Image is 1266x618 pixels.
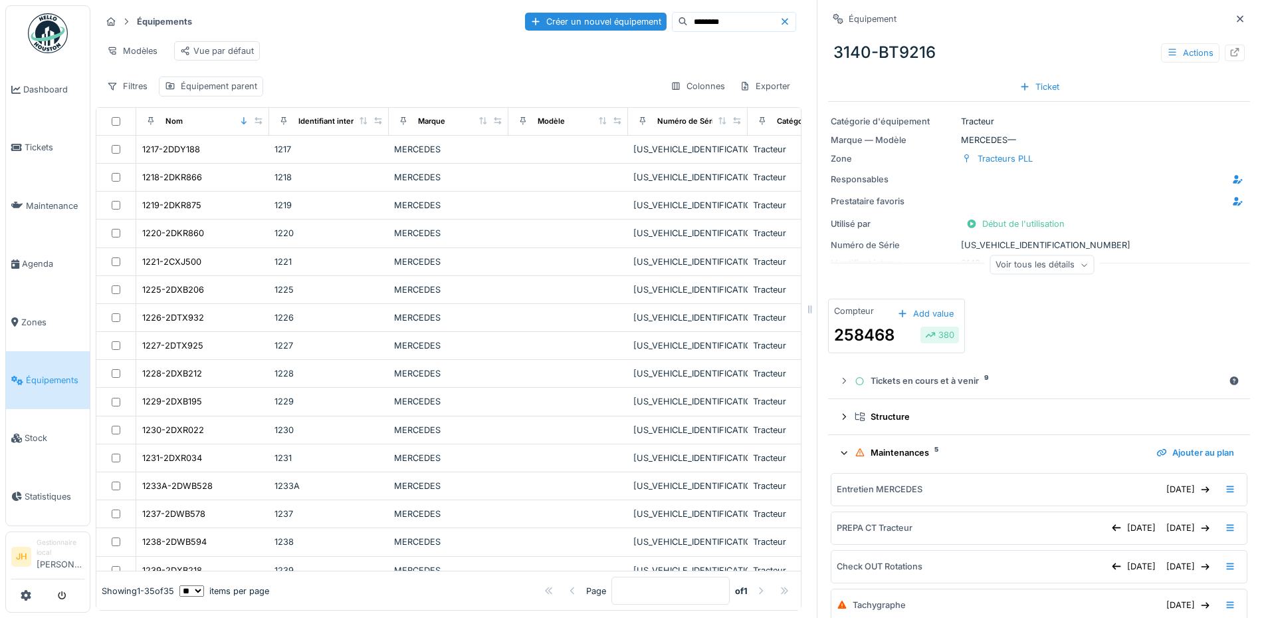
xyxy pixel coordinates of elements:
[833,404,1245,429] summary: Structure
[394,395,503,408] div: MERCEDES
[25,490,84,503] span: Statistiques
[274,424,383,436] div: 1230
[633,255,742,268] div: [US_VEHICLE_IDENTIFICATION_NUMBER]
[6,118,90,176] a: Tickets
[142,255,201,268] div: 1221-2CXJ500
[1151,444,1239,462] div: Ajouter au plan
[142,536,207,548] div: 1238-2DWB594
[1161,43,1219,63] div: Actions
[853,599,906,611] div: Tachygraphe
[633,339,742,352] div: [US_VEHICLE_IDENTIFICATION_NUMBER]
[837,522,912,534] div: PREPA CT Tracteur
[855,410,1234,423] div: Structure
[22,257,84,270] span: Agenda
[978,152,1033,165] div: Tracteurs PLL
[25,141,84,154] span: Tickets
[1161,519,1216,537] div: [DATE]
[831,115,1247,128] div: Tracteur
[274,339,383,352] div: 1227
[274,508,383,520] div: 1237
[831,152,956,165] div: Zone
[142,311,204,324] div: 1226-2DTX932
[274,536,383,548] div: 1238
[25,432,84,444] span: Stock
[142,227,204,239] div: 1220-2DKR860
[633,199,742,212] div: [US_VEHICLE_IDENTIFICATION_NUMBER]
[274,227,383,239] div: 1220
[831,239,1247,251] div: [US_VEHICLE_IDENTIFICATION_NUMBER]
[6,293,90,351] a: Zones
[179,585,269,597] div: items per page
[394,536,503,548] div: MERCEDES
[274,171,383,184] div: 1218
[753,143,862,156] div: Tracteur
[753,536,862,548] div: Tracteur
[633,452,742,464] div: [US_VEHICLE_IDENTIFICATION_NUMBER]
[633,311,742,324] div: [US_VEHICLE_IDENTIFICATION_NUMBER]
[394,339,503,352] div: MERCEDES
[1161,557,1216,575] div: [DATE]
[753,480,862,492] div: Tracteur
[657,116,718,127] div: Numéro de Série
[831,134,1247,146] div: MERCEDES —
[274,283,383,296] div: 1225
[142,199,201,212] div: 1219-2DKR875
[394,255,503,268] div: MERCEDES
[753,227,862,239] div: Tracteur
[753,452,862,464] div: Tracteur
[753,339,862,352] div: Tracteur
[102,585,174,597] div: Showing 1 - 35 of 35
[101,77,154,96] div: Filtres
[11,547,31,567] li: JH
[394,283,503,296] div: MERCEDES
[21,316,84,329] span: Zones
[274,480,383,492] div: 1233A
[831,173,930,186] div: Responsables
[633,367,742,380] div: [US_VEHICLE_IDENTIFICATION_NUMBER]
[6,61,90,118] a: Dashboard
[142,283,204,296] div: 1225-2DXB206
[753,171,862,184] div: Tracteur
[274,255,383,268] div: 1221
[633,564,742,577] div: [US_VEHICLE_IDENTIFICATION_NUMBER]
[753,508,862,520] div: Tracteur
[394,171,503,184] div: MERCEDES
[837,560,922,573] div: Check OUT Rotations
[142,452,202,464] div: 1231-2DXR034
[849,13,897,25] div: Équipement
[394,143,503,156] div: MERCEDES
[180,45,254,57] div: Vue par défaut
[394,508,503,520] div: MERCEDES
[831,218,956,230] div: Utilisé par
[837,483,922,496] div: Entretien MERCEDES
[298,116,363,127] div: Identifiant interne
[753,255,862,268] div: Tracteur
[892,305,959,323] div: Add value
[753,199,862,212] div: Tracteur
[831,195,930,208] div: Prestataire favoris
[753,395,862,408] div: Tracteur
[633,536,742,548] div: [US_VEHICLE_IDENTIFICATION_NUMBER]
[37,538,84,558] div: Gestionnaire local
[1106,519,1161,537] div: [DATE]
[142,508,205,520] div: 1237-2DWB578
[394,480,503,492] div: MERCEDES
[394,311,503,324] div: MERCEDES
[274,367,383,380] div: 1228
[833,440,1245,465] summary: Maintenances5Ajouter au plan
[833,369,1245,394] summary: Tickets en cours et à venir9
[142,395,202,408] div: 1229-2DXB195
[394,452,503,464] div: MERCEDES
[834,305,874,317] div: Compteur
[633,171,742,184] div: [US_VEHICLE_IDENTIFICATION_NUMBER]
[633,424,742,436] div: [US_VEHICLE_IDENTIFICATION_NUMBER]
[735,585,748,597] strong: of 1
[753,283,862,296] div: Tracteur
[855,446,1146,459] div: Maintenances
[831,115,956,128] div: Catégorie d'équipement
[23,83,84,96] span: Dashboard
[961,215,1070,233] div: Début de l'utilisation
[633,508,742,520] div: [US_VEHICLE_IDENTIFICATION_NUMBER]
[777,116,869,127] div: Catégories d'équipement
[831,134,956,146] div: Marque — Modèle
